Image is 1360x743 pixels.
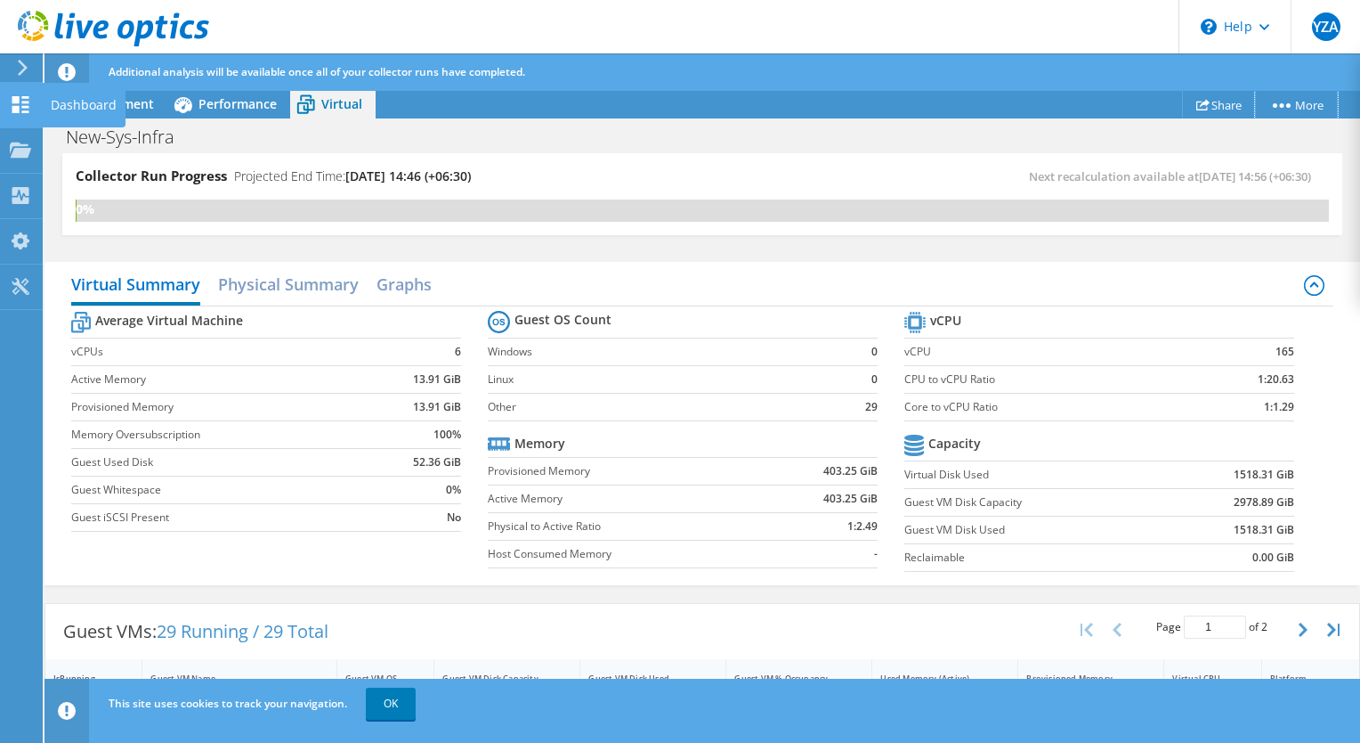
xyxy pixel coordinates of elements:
label: Windows [488,343,842,361]
label: Provisioned Memory [71,398,376,416]
b: 1518.31 GiB [1234,521,1294,539]
b: Average Virtual Machine [95,312,243,330]
div: Dashboard [42,83,125,127]
b: 403.25 GiB [823,462,878,480]
label: Host Consumed Memory [488,545,765,563]
b: 1:20.63 [1258,371,1294,388]
a: Share [1182,91,1256,118]
div: Guest VM Disk Used [588,673,696,684]
span: [DATE] 14:46 (+06:30) [345,167,471,184]
b: 6 [455,343,461,361]
b: 29 [865,398,878,416]
b: Memory [514,435,565,453]
label: vCPUs [71,343,376,361]
b: Guest OS Count [514,311,611,329]
input: jump to page [1184,616,1246,639]
label: Provisioned Memory [488,462,765,480]
b: - [874,545,878,563]
b: 2978.89 GiB [1234,494,1294,511]
span: 29 Running / 29 Total [157,619,328,643]
div: Virtual CPU [1172,673,1231,684]
b: vCPU [930,312,961,330]
span: [DATE] 14:56 (+06:30) [1199,168,1311,184]
div: Provisioned Memory [1026,673,1134,684]
div: Used Memory (Active) [880,673,988,684]
label: Active Memory [71,371,376,388]
label: Guest VM Disk Capacity [904,494,1168,511]
span: Additional analysis will be available once all of your collector runs have completed. [109,64,525,79]
b: 0 [871,343,878,361]
span: YZA [1312,12,1340,41]
span: Virtual [321,95,362,112]
label: Physical to Active Ratio [488,518,765,535]
label: vCPU [904,343,1192,361]
span: Next recalculation available at [1029,168,1320,184]
label: CPU to vCPU Ratio [904,371,1192,388]
h2: Virtual Summary [71,266,200,306]
b: 1:2.49 [847,518,878,535]
h1: New-Sys-Infra [58,127,202,147]
b: 100% [433,426,461,444]
label: Linux [488,371,842,388]
label: Memory Oversubscription [71,426,376,444]
h2: Graphs [376,266,432,302]
b: 403.25 GiB [823,490,878,508]
b: 0% [446,481,461,499]
b: No [447,509,461,527]
label: Active Memory [488,490,765,508]
b: 13.91 GiB [413,371,461,388]
label: Guest VM Disk Used [904,521,1168,539]
b: 52.36 GiB [413,453,461,471]
svg: \n [1201,19,1217,35]
span: This site uses cookies to track your navigation. [109,696,347,711]
b: 0 [871,371,878,388]
div: Guest VM OS [345,673,404,684]
label: Reclaimable [904,549,1168,567]
div: Guest VM Disk Capacity [442,673,550,684]
span: Performance [198,95,277,112]
div: Platform [1270,673,1330,684]
div: IsRunning [53,673,112,684]
h4: Projected End Time: [234,167,471,186]
label: Guest Whitespace [71,481,376,499]
b: 165 [1275,343,1294,361]
div: Guest VM % Occupancy [734,673,842,684]
span: Page of [1156,616,1267,639]
b: 1518.31 GiB [1234,466,1294,484]
b: 0.00 GiB [1252,549,1294,567]
div: Guest VMs: [45,604,346,659]
b: 1:1.29 [1264,398,1294,416]
label: Other [488,398,842,416]
div: 0% [76,200,77,219]
label: Guest Used Disk [71,453,376,471]
span: 2 [1261,619,1267,634]
a: OK [366,688,416,720]
label: Guest iSCSI Present [71,509,376,527]
b: Capacity [928,435,981,453]
b: 13.91 GiB [413,398,461,416]
label: Core to vCPU Ratio [904,398,1192,416]
label: Virtual Disk Used [904,466,1168,484]
a: More [1255,91,1338,118]
div: Guest VM Name [150,673,307,684]
h2: Physical Summary [218,266,359,302]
